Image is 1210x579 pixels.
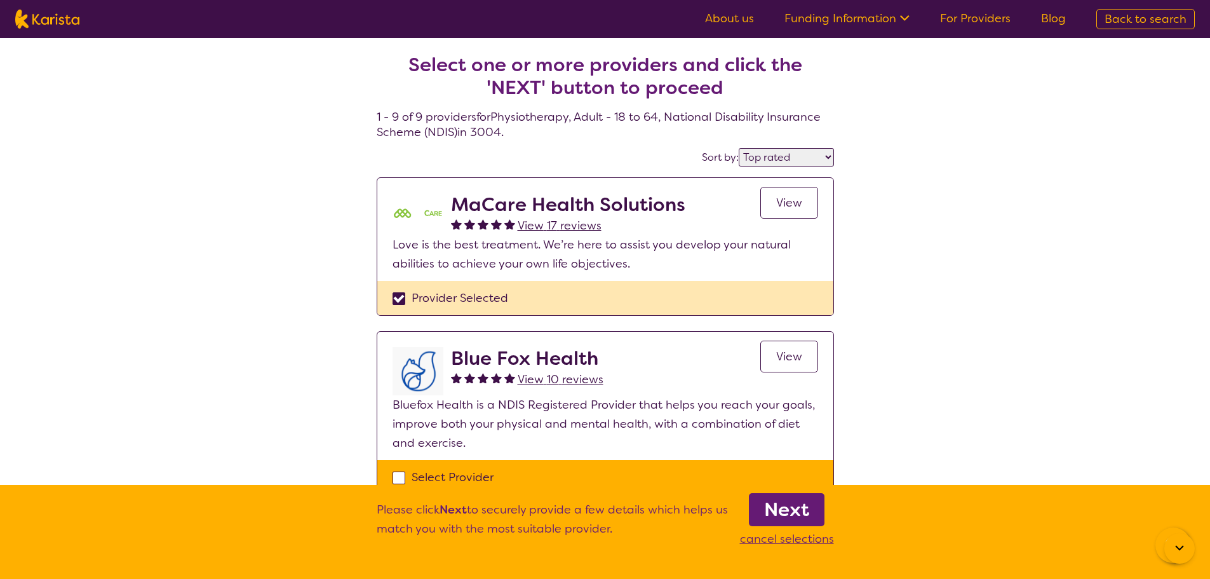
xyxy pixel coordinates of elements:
[504,372,515,383] img: fullstar
[392,53,819,99] h2: Select one or more providers and click the 'NEXT' button to proceed
[740,529,834,548] p: cancel selections
[451,347,603,370] h2: Blue Fox Health
[764,497,809,522] b: Next
[702,151,739,164] label: Sort by:
[377,500,728,548] p: Please click to securely provide a few details which helps us match you with the most suitable pr...
[1041,11,1066,26] a: Blog
[518,370,603,389] a: View 10 reviews
[776,195,802,210] span: View
[760,187,818,219] a: View
[776,349,802,364] span: View
[491,372,502,383] img: fullstar
[451,193,685,216] h2: MaCare Health Solutions
[464,219,475,229] img: fullstar
[451,219,462,229] img: fullstar
[393,193,443,235] img: mgttalrdbt23wl6urpfy.png
[451,372,462,383] img: fullstar
[705,11,754,26] a: About us
[478,372,488,383] img: fullstar
[518,218,602,233] span: View 17 reviews
[377,23,834,140] h4: 1 - 9 of 9 providers for Physiotherapy , Adult - 18 to 64 , National Disability Insurance Scheme ...
[518,216,602,235] a: View 17 reviews
[749,493,824,526] a: Next
[1105,11,1186,27] span: Back to search
[440,502,467,517] b: Next
[504,219,515,229] img: fullstar
[1096,9,1195,29] a: Back to search
[478,219,488,229] img: fullstar
[940,11,1011,26] a: For Providers
[1155,528,1191,563] button: Channel Menu
[760,341,818,372] a: View
[393,347,443,395] img: lyehhyr6avbivpacwqcf.png
[15,10,79,29] img: Karista logo
[784,11,910,26] a: Funding Information
[464,372,475,383] img: fullstar
[393,235,818,273] p: Love is the best treatment. We’re here to assist you develop your natural abilities to achieve yo...
[393,395,818,453] p: Bluefox Health is a NDIS Registered Provider that helps you reach your goals, improve both your p...
[518,372,603,387] span: View 10 reviews
[491,219,502,229] img: fullstar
